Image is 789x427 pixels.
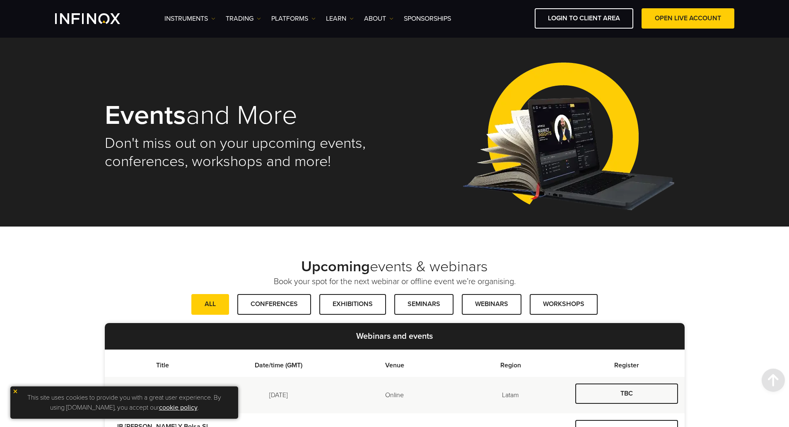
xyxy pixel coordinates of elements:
[159,403,198,412] a: cookie policy
[105,350,221,377] th: Title
[530,294,598,314] a: WORKSHOPS
[301,258,370,275] strong: Upcoming
[535,8,633,29] a: LOGIN TO CLIENT AREA
[364,14,393,24] a: ABOUT
[394,294,454,314] a: SEMINARS
[642,8,734,29] a: OPEN LIVE ACCOUNT
[271,14,316,24] a: PLATFORMS
[337,377,453,413] td: Online
[105,276,685,287] p: Book your spot for the next webinar or offline event we’re organising.
[105,101,383,130] h1: and More
[575,384,678,404] a: TBC
[105,258,685,276] h2: events & webinars
[326,14,354,24] a: Learn
[319,294,386,314] a: EXHIBITIONS
[462,294,521,314] a: WEBINARS
[337,350,453,377] th: Venue
[404,14,451,24] a: SPONSORSHIPS
[105,377,221,413] td: IB Marco 8451 Webinar
[12,388,18,394] img: yellow close icon
[14,391,234,415] p: This site uses cookies to provide you with a great user experience. By using [DOMAIN_NAME], you a...
[105,99,186,132] strong: Events
[55,13,140,24] a: INFINOX Logo
[453,350,569,377] th: Region
[453,377,569,413] td: Latam
[569,350,685,377] th: Register
[164,14,215,24] a: Instruments
[105,134,383,171] h2: Don't miss out on your upcoming events, conferences, workshops and more!
[237,294,311,314] a: CONFERENCES
[226,14,261,24] a: TRADING
[221,350,337,377] th: Date/time (GMT)
[221,377,337,413] td: [DATE]
[191,294,229,314] a: ALL
[356,331,433,341] strong: Webinars and events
